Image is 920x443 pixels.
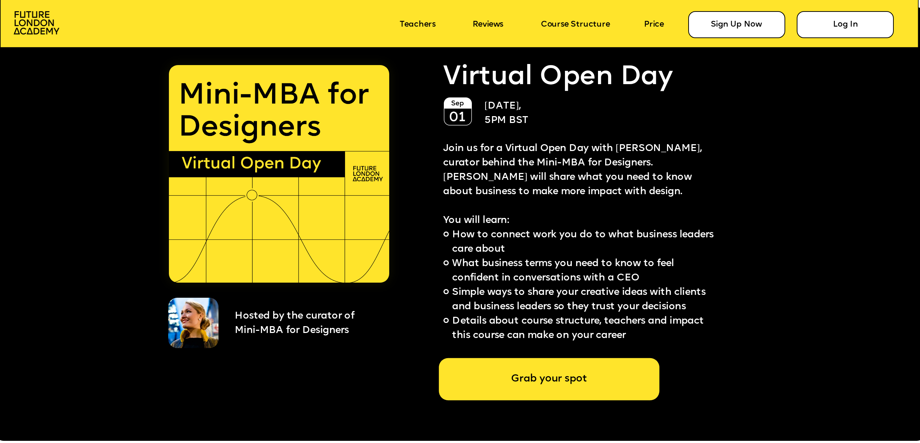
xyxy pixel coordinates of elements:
a: Course Structure [541,20,610,29]
span: 5PM BST [484,116,529,126]
span: Join us for a Virtual Open Day with [PERSON_NAME], curator behind the Mini-MBA for Designers. [PE... [443,144,704,197]
span: [DATE], [484,101,521,111]
span: Details about course structure, teachers and impact this course can make on your career [452,316,707,341]
a: Reviews [473,20,503,29]
img: image-e7e3efcd-a32f-4394-913c-0f131028d784.png [444,97,472,125]
span: Virtual Open Day [443,63,673,91]
a: Teachers [400,20,436,29]
span: Simple ways to share your creative ideas with clients and business leaders so they trust your dec... [452,288,708,312]
span: What business terms you need to know to feel confident in conversations with a CEO [452,259,677,283]
img: image-aac980e9-41de-4c2d-a048-f29dd30a0068.png [14,11,60,35]
span: You will learn: [443,216,509,226]
span: How to connect work you do to what business leaders care about [452,230,716,255]
a: Price [644,20,664,29]
span: Hosted by the curator of [235,311,354,321]
span: Mini-MBA for Designers [235,326,349,336]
